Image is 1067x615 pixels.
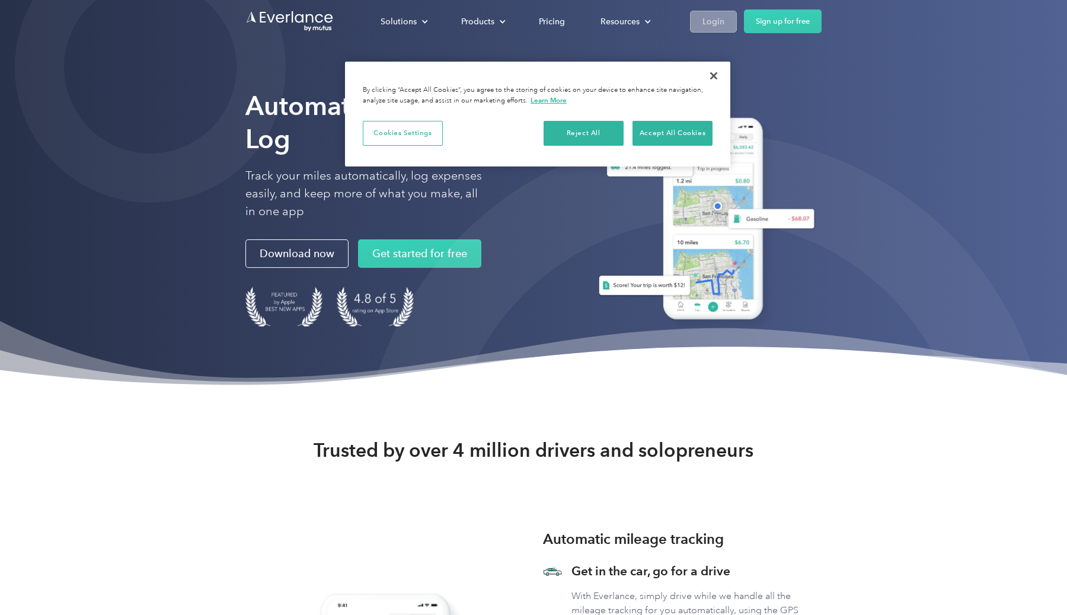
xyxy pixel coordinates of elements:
p: Track your miles automatically, log expenses easily, and keep more of what you make, all in one app [245,167,483,220]
button: Cookies Settings [363,121,443,146]
a: More information about your privacy, opens in a new tab [531,96,567,104]
a: Login [690,11,737,33]
button: Close [701,63,727,89]
a: Pricing [527,11,577,32]
a: Download now [245,239,349,268]
button: Accept All Cookies [632,121,713,146]
img: 4.9 out of 5 stars on the app store [337,287,414,326]
div: Solutions [369,11,437,32]
div: By clicking “Accept All Cookies”, you agree to the storing of cookies on your device to enhance s... [363,85,713,106]
div: Pricing [539,14,565,29]
div: Cookie banner [345,62,730,166]
a: Go to homepage [245,10,334,33]
a: Sign up for free [744,9,822,33]
button: Reject All [544,121,624,146]
strong: Trusted by over 4 million drivers and solopreneurs [314,438,753,462]
div: Solutions [381,14,417,29]
div: Privacy [345,62,730,166]
div: Resources [600,14,640,29]
div: Login [702,14,724,29]
img: Badge for Featured by Apple Best New Apps [245,287,322,326]
a: Get started for free [358,239,481,268]
div: Products [449,11,515,32]
h3: Automatic mileage tracking [543,528,724,550]
h3: Get in the car, go for a drive [571,563,822,579]
div: Products [461,14,494,29]
div: Resources [589,11,660,32]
